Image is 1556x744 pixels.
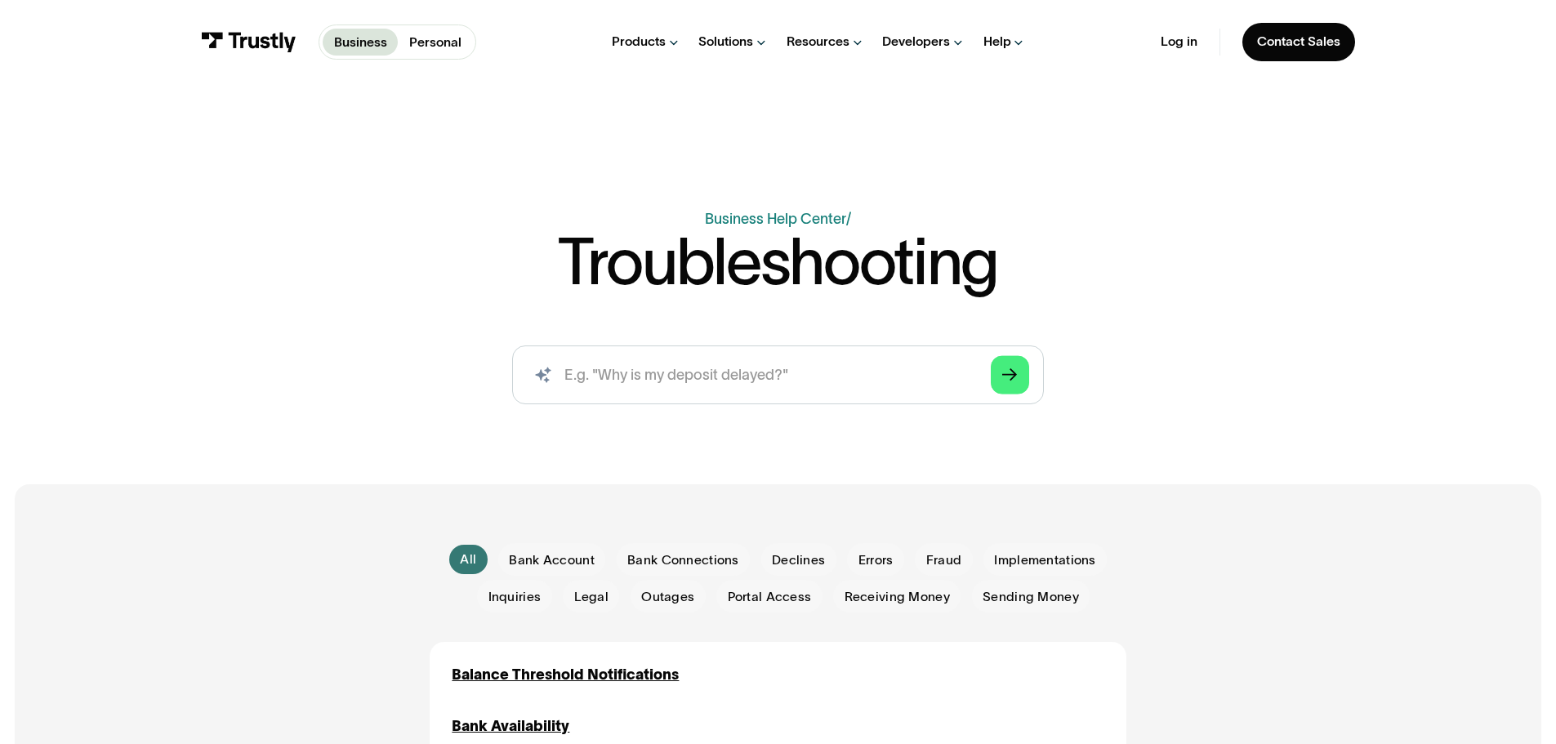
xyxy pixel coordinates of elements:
[882,33,950,50] div: Developers
[994,551,1095,569] span: Implementations
[512,345,1043,404] form: Search
[1161,33,1197,50] a: Log in
[698,33,753,50] div: Solutions
[334,33,387,52] p: Business
[787,33,849,50] div: Resources
[772,551,825,569] span: Declines
[612,33,666,50] div: Products
[558,230,998,294] h1: Troubleshooting
[398,29,472,56] a: Personal
[452,715,569,737] a: Bank Availability
[512,345,1043,404] input: search
[1257,33,1340,50] div: Contact Sales
[627,551,738,569] span: Bank Connections
[509,551,594,569] span: Bank Account
[460,550,476,568] div: All
[728,588,812,606] span: Portal Access
[983,588,1079,606] span: Sending Money
[430,543,1126,613] form: Email Form
[926,551,961,569] span: Fraud
[858,551,894,569] span: Errors
[323,29,398,56] a: Business
[641,588,694,606] span: Outages
[1242,23,1355,61] a: Contact Sales
[488,588,542,606] span: Inquiries
[846,211,851,227] div: /
[983,33,1011,50] div: Help
[201,32,296,52] img: Trustly Logo
[705,211,846,227] a: Business Help Center
[845,588,950,606] span: Receiving Money
[574,588,609,606] span: Legal
[452,664,679,686] a: Balance Threshold Notifications
[449,545,488,574] a: All
[409,33,461,52] p: Personal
